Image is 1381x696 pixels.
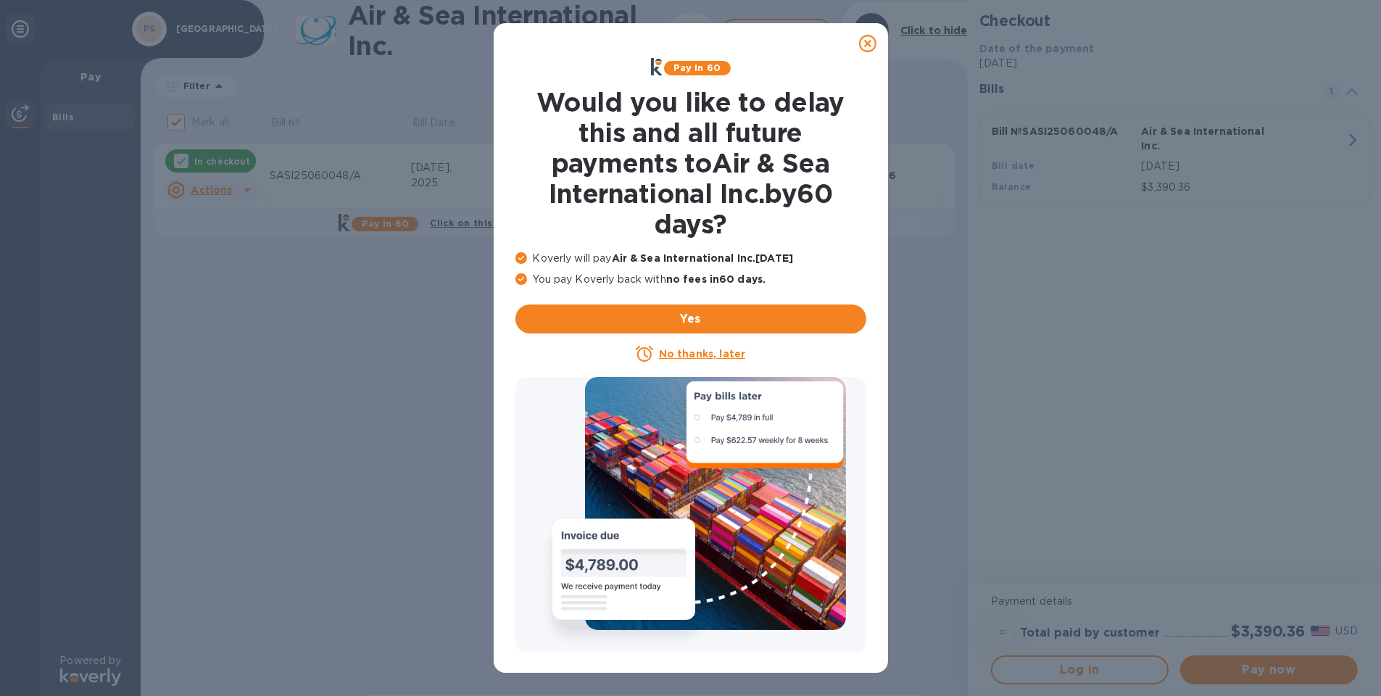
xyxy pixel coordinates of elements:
u: No thanks, later [659,348,745,360]
p: Koverly will pay [515,251,866,266]
h1: Would you like to delay this and all future payments to Air & Sea International Inc. by 60 days ? [515,87,866,239]
b: Air & Sea International Inc. [DATE] [612,252,793,264]
b: Pay in 60 [673,62,721,73]
p: You pay Koverly back with [515,272,866,287]
span: Yes [527,310,855,328]
button: Yes [515,304,866,333]
b: no fees in 60 days . [666,273,766,285]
